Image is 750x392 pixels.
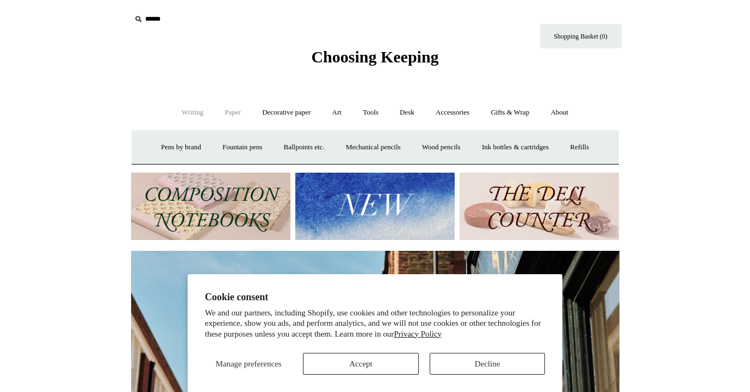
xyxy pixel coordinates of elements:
[215,98,251,127] a: Paper
[390,98,424,127] a: Desk
[172,98,213,127] a: Writing
[311,56,438,64] a: Choosing Keeping
[205,292,546,303] h2: Cookie consent
[336,133,411,162] a: Mechanical pencils
[311,48,438,66] span: Choosing Keeping
[215,359,281,368] span: Manage preferences
[426,98,479,127] a: Accessories
[213,133,272,162] a: Fountain pens
[295,173,455,241] img: New.jpg__PID:f73bdf93-380a-4a35-bcfe-7823039498e1
[252,98,320,127] a: Decorative paper
[151,133,211,162] a: Pens by brand
[274,133,334,162] a: Ballpoints etc.
[560,133,599,162] a: Refills
[430,353,546,375] button: Decline
[472,133,559,162] a: Ink bottles & cartridges
[412,133,470,162] a: Wood pencils
[353,98,388,127] a: Tools
[205,308,546,340] p: We and our partners, including Shopify, use cookies and other technologies to personalize your ex...
[460,173,619,241] img: The Deli Counter
[540,24,622,48] a: Shopping Basket (0)
[303,353,419,375] button: Accept
[481,98,539,127] a: Gifts & Wrap
[323,98,351,127] a: Art
[394,330,442,338] a: Privacy Policy
[131,173,290,241] img: 202302 Composition ledgers.jpg__PID:69722ee6-fa44-49dd-a067-31375e5d54ec
[541,98,578,127] a: About
[205,353,293,375] button: Manage preferences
